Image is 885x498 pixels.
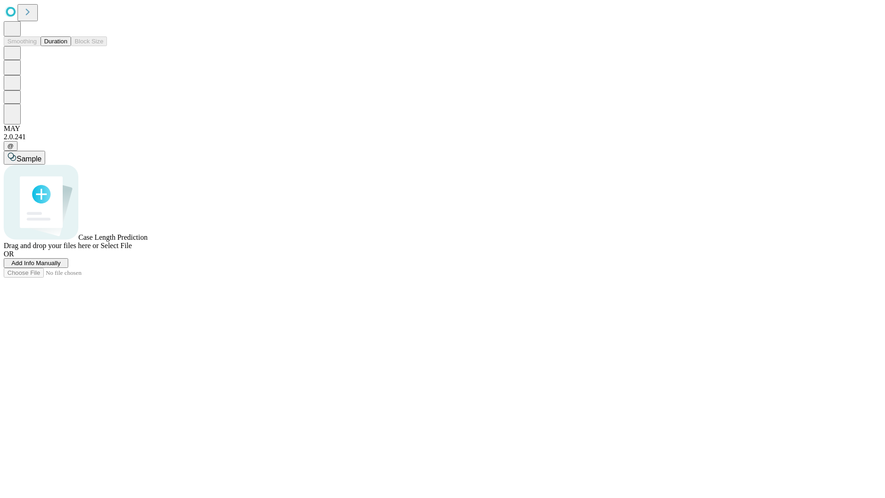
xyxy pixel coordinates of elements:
[4,133,881,141] div: 2.0.241
[7,142,14,149] span: @
[78,233,147,241] span: Case Length Prediction
[41,36,71,46] button: Duration
[4,151,45,165] button: Sample
[17,155,41,163] span: Sample
[4,36,41,46] button: Smoothing
[100,242,132,249] span: Select File
[4,258,68,268] button: Add Info Manually
[4,242,99,249] span: Drag and drop your files here or
[4,125,881,133] div: MAY
[71,36,107,46] button: Block Size
[4,250,14,258] span: OR
[4,141,18,151] button: @
[12,260,61,267] span: Add Info Manually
